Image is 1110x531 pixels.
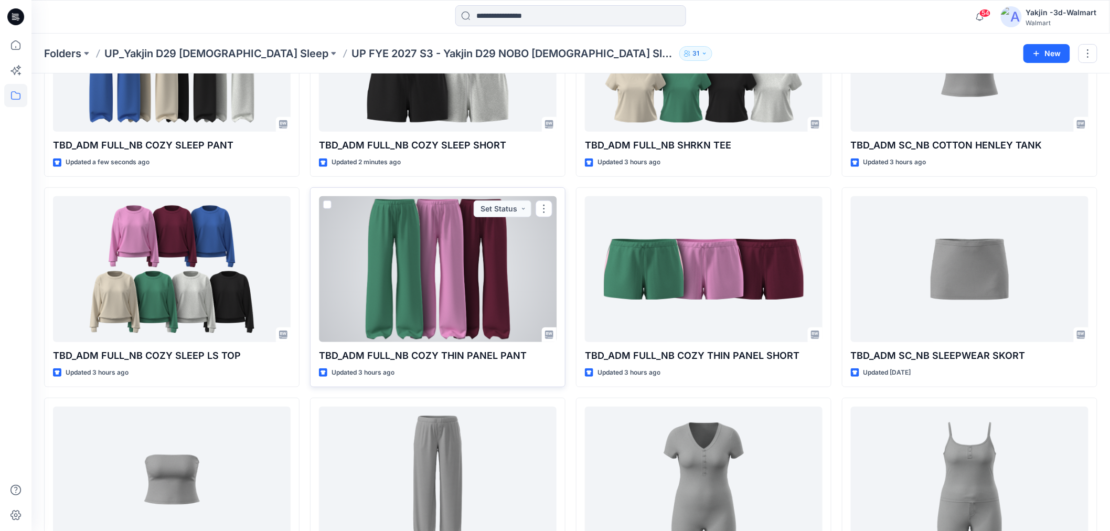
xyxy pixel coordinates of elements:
a: Folders [44,46,81,61]
a: TBD_ADM FULL_NB COZY THIN PANEL SHORT [585,196,823,342]
p: 31 [692,48,699,59]
button: 31 [679,46,712,61]
p: TBD_ADM FULL_NB SHRKN TEE [585,138,823,153]
p: TBD_ADM FULL_NB COZY THIN PANEL SHORT [585,348,823,363]
p: TBD_ADM SC_NB COTTON HENLEY TANK [851,138,1088,153]
p: Updated 3 hours ago [597,367,660,378]
a: TBD_ADM FULL_NB COZY THIN PANEL PANT [319,196,557,342]
p: Updated 3 hours ago [66,367,129,378]
p: Updated 3 hours ago [332,367,394,378]
a: TBD_ADM SC_NB SLEEPWEAR SKORT [851,196,1088,342]
p: Updated 3 hours ago [863,157,926,168]
div: Yakjin -3d-Walmart [1026,6,1097,19]
button: New [1023,44,1070,63]
img: avatar [1001,6,1022,27]
p: UP FYE 2027 S3 - Yakjin D29 NOBO [DEMOGRAPHIC_DATA] Sleepwear [351,46,675,61]
p: TBD_ADM SC_NB SLEEPWEAR SKORT [851,348,1088,363]
p: Updated 3 hours ago [597,157,660,168]
div: Walmart [1026,19,1097,27]
a: UP_Yakjin D29 [DEMOGRAPHIC_DATA] Sleep [104,46,328,61]
p: TBD_ADM FULL_NB COZY SLEEP SHORT [319,138,557,153]
p: TBD_ADM FULL_NB COZY SLEEP PANT [53,138,291,153]
span: 54 [979,9,991,17]
p: Updated a few seconds ago [66,157,150,168]
p: TBD_ADM FULL_NB COZY SLEEP LS TOP [53,348,291,363]
p: TBD_ADM FULL_NB COZY THIN PANEL PANT [319,348,557,363]
p: Updated [DATE] [863,367,911,378]
p: Updated 2 minutes ago [332,157,401,168]
a: TBD_ADM FULL_NB COZY SLEEP LS TOP [53,196,291,342]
